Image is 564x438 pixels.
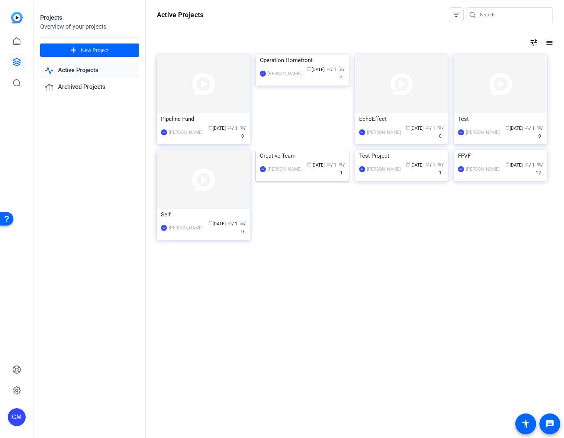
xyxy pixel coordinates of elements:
[536,126,543,139] span: / 0
[406,126,423,131] span: [DATE]
[40,63,139,78] a: Active Projects
[208,125,213,130] span: calendar_today
[260,150,345,161] div: Creative Team
[40,44,139,57] button: New Project
[505,162,510,167] span: calendar_today
[260,55,345,66] div: Operation Homefront
[169,224,203,232] div: [PERSON_NAME]
[359,129,365,135] div: GM
[359,166,365,172] div: GM
[406,125,410,130] span: calendar_today
[338,67,345,80] span: / 4
[161,225,167,231] div: GM
[338,67,343,71] span: radio
[268,70,302,77] div: [PERSON_NAME]
[425,126,435,131] span: / 1
[406,162,423,168] span: [DATE]
[81,46,109,54] span: New Project
[425,125,430,130] span: group
[525,126,535,131] span: / 1
[69,46,78,55] mat-icon: add
[161,129,167,135] div: GM
[437,162,444,175] span: / 1
[208,126,226,131] span: [DATE]
[239,126,246,139] span: / 0
[521,419,530,428] mat-icon: accessibility
[544,38,553,47] mat-icon: list
[326,67,336,72] span: / 1
[11,12,23,23] img: blue-gradient.svg
[425,162,435,168] span: / 1
[326,67,331,71] span: group
[228,221,238,226] span: / 1
[367,165,401,173] div: [PERSON_NAME]
[505,162,523,168] span: [DATE]
[437,162,442,167] span: radio
[536,162,543,175] span: / 12
[239,221,246,234] span: / 0
[480,10,547,19] input: Search
[466,129,500,136] div: [PERSON_NAME]
[505,125,510,130] span: calendar_today
[239,125,244,130] span: radio
[525,162,535,168] span: / 1
[40,13,139,22] div: Projects
[208,221,213,225] span: calendar_today
[268,165,302,173] div: [PERSON_NAME]
[307,162,312,167] span: calendar_today
[228,125,232,130] span: group
[545,419,554,428] mat-icon: message
[406,162,410,167] span: calendar_today
[536,125,541,130] span: radio
[437,125,442,130] span: radio
[169,129,203,136] div: [PERSON_NAME]
[260,71,266,77] div: GM
[359,113,444,125] div: EchoEffect
[338,162,345,175] span: / 1
[437,126,444,139] span: / 0
[307,67,325,72] span: [DATE]
[161,113,246,125] div: Pipeline Fund
[307,162,325,168] span: [DATE]
[505,126,523,131] span: [DATE]
[40,80,139,95] a: Archived Projects
[458,113,543,125] div: Test
[8,408,26,426] div: GM
[307,67,312,71] span: calendar_today
[458,166,464,172] div: GM
[326,162,331,167] span: group
[525,162,529,167] span: group
[157,10,203,19] h1: Active Projects
[367,129,401,136] div: [PERSON_NAME]
[458,150,543,161] div: FFVF
[425,162,430,167] span: group
[338,162,343,167] span: radio
[228,126,238,131] span: / 1
[326,162,336,168] span: / 1
[208,221,226,226] span: [DATE]
[529,38,538,47] mat-icon: tune
[260,166,266,172] div: GM
[228,221,232,225] span: group
[452,10,461,19] mat-icon: filter_list
[458,129,464,135] div: GM
[466,165,500,173] div: [PERSON_NAME]
[359,150,444,161] div: Test Project
[161,209,246,220] div: Self
[536,162,541,167] span: radio
[525,125,529,130] span: group
[239,221,244,225] span: radio
[40,22,139,31] div: Overview of your projects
